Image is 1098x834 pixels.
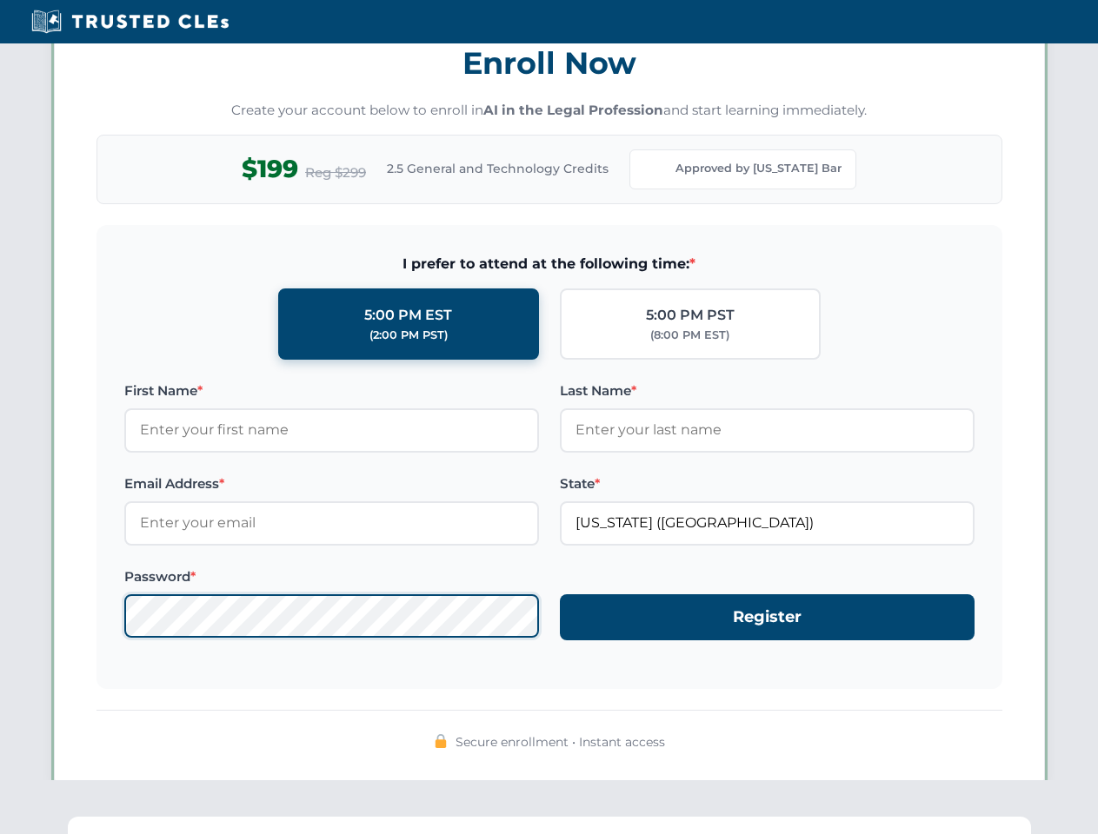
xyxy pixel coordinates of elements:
h3: Enroll Now [96,36,1002,90]
label: Email Address [124,473,539,494]
label: Last Name [560,381,975,401]
span: Secure enrollment • Instant access [456,732,665,751]
div: 5:00 PM PST [646,304,735,327]
input: Enter your first name [124,408,539,452]
label: Password [124,566,539,587]
img: Trusted CLEs [26,9,234,35]
label: First Name [124,381,539,401]
div: (8:00 PM EST) [650,327,729,344]
span: $199 [242,149,298,189]
img: Florida Bar [644,157,669,182]
span: 2.5 General and Technology Credits [387,159,609,178]
span: Reg $299 [305,162,366,183]
div: (2:00 PM PST) [369,327,448,344]
input: Florida (FL) [560,501,975,545]
input: Enter your last name [560,408,975,452]
span: Approved by [US_STATE] Bar [675,160,842,177]
input: Enter your email [124,501,539,545]
label: State [560,473,975,494]
img: 🔒 [434,734,448,748]
p: Create your account below to enroll in and start learning immediately. [96,101,1002,121]
strong: AI in the Legal Profession [483,102,663,118]
span: I prefer to attend at the following time: [124,253,975,275]
div: 5:00 PM EST [364,304,452,327]
button: Register [560,594,975,640]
